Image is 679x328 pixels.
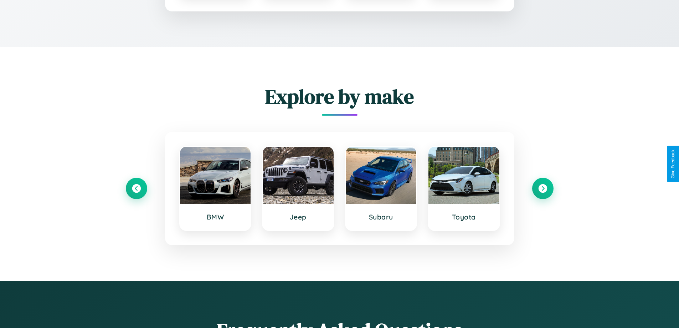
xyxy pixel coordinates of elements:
[270,213,326,221] h3: Jeep
[353,213,410,221] h3: Subaru
[436,213,492,221] h3: Toyota
[187,213,244,221] h3: BMW
[126,83,554,110] h2: Explore by make
[670,150,675,178] div: Give Feedback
